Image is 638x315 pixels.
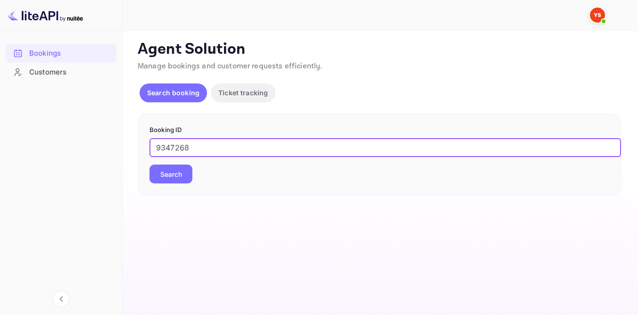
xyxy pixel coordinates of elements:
div: Bookings [29,48,112,59]
img: Yandex Support [590,8,605,23]
p: Booking ID [149,125,609,135]
span: Manage bookings and customer requests efficiently. [138,61,323,71]
div: Bookings [6,44,116,63]
div: Customers [29,67,112,78]
img: LiteAPI logo [8,8,83,23]
div: Customers [6,63,116,82]
p: Search booking [147,88,199,98]
button: Search [149,165,192,183]
button: Collapse navigation [53,290,70,307]
input: Enter Booking ID (e.g., 63782194) [149,138,621,157]
a: Customers [6,63,116,81]
p: Ticket tracking [218,88,268,98]
p: Agent Solution [138,40,621,59]
a: Bookings [6,44,116,62]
